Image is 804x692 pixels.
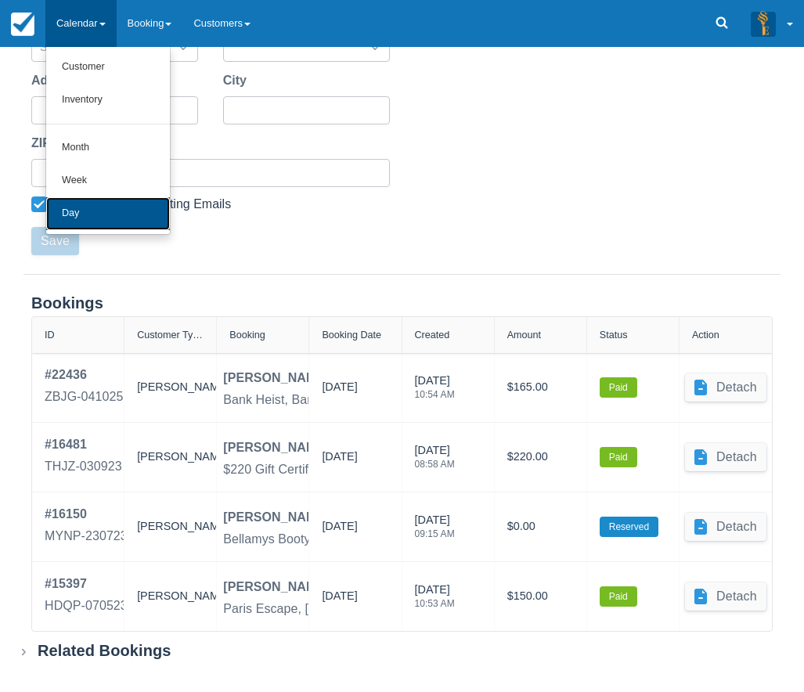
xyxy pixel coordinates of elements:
a: #16481THJZ-030923 [45,435,122,479]
div: [DATE] [322,379,357,402]
div: [DATE] [415,373,455,409]
div: HDQP-070523 [45,596,128,615]
div: Status [600,330,628,341]
div: $165.00 [507,366,574,409]
ul: Calendar [45,47,171,235]
div: MYNP-230723 [45,527,128,546]
div: Bank Heist, Bank Heist Room Booking [223,391,439,409]
div: [DATE] [322,449,357,472]
a: Day [46,197,170,230]
div: $220.00 [507,435,574,479]
label: Paid [600,377,637,398]
div: $150.00 [507,575,574,618]
a: Month [46,132,170,164]
a: #15397HDQP-070523 [45,575,128,618]
div: # 22436 [45,366,124,384]
div: Action [692,330,719,341]
a: #16150MYNP-230723 [45,505,128,549]
div: [PERSON_NAME] [137,505,204,549]
label: Address [31,71,88,90]
label: City [223,71,253,90]
div: # 16481 [45,435,122,454]
div: [PERSON_NAME] [223,369,329,387]
div: Related Bookings [38,641,171,661]
div: # 16150 [45,505,128,524]
label: Paid [600,586,637,607]
div: ID [45,330,55,341]
div: [DATE] [322,518,357,542]
div: Amount [507,330,541,341]
div: [DATE] [415,512,455,548]
a: #22436ZBJG-041025 [45,366,124,409]
div: $220 Gift Certificate [223,460,335,479]
a: Inventory [46,84,170,117]
button: Detach [685,373,766,402]
label: ZIP/Postal Code [31,134,133,153]
button: Detach [685,443,766,471]
div: 10:54 AM [415,390,455,399]
div: 08:58 AM [415,460,455,469]
div: 10:53 AM [415,599,455,608]
div: 09:15 AM [415,529,455,539]
label: Reserved [600,517,658,537]
img: A3 [751,11,776,36]
span: Dropdown icon [175,40,191,56]
div: # 15397 [45,575,128,593]
div: [PERSON_NAME] [137,366,204,409]
div: THJZ-030923 [45,457,122,476]
div: $0.00 [507,505,574,549]
div: [DATE] [415,442,455,478]
button: Detach [685,513,766,541]
a: Week [46,164,170,197]
div: Bellamys Booty, Bellamys Booty Room Booking [223,530,490,549]
div: [DATE] [415,582,455,618]
div: Created [415,330,450,341]
div: ZBJG-041025 [45,387,124,406]
div: [DATE] [322,588,357,611]
div: Bookings [31,294,773,313]
label: Paid [600,447,637,467]
div: Booking Date [322,330,381,341]
span: Dropdown icon [367,40,383,56]
div: [PERSON_NAME] [137,435,204,479]
div: Paris Escape, [GEOGRAPHIC_DATA] Escape Room Booking [223,600,568,618]
img: checkfront-main-nav-mini-logo.png [11,13,34,36]
div: Customer Type [137,330,204,341]
button: Detach [685,582,766,611]
div: Booking [229,330,265,341]
a: Customer [46,51,170,84]
div: [PERSON_NAME] [223,438,329,457]
div: [PERSON_NAME] [137,575,204,618]
div: [PERSON_NAME] [223,578,329,596]
div: [PERSON_NAME] [223,508,329,527]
